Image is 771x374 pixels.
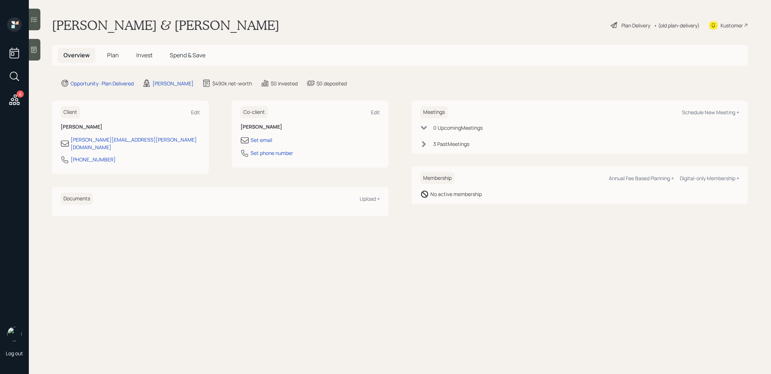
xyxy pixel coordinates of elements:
[654,22,700,29] div: • (old plan-delivery)
[251,149,293,157] div: Set phone number
[621,22,650,29] div: Plan Delivery
[170,51,205,59] span: Spend & Save
[316,80,347,87] div: $0 deposited
[71,136,200,151] div: [PERSON_NAME][EMAIL_ADDRESS][PERSON_NAME][DOMAIN_NAME]
[61,124,200,130] h6: [PERSON_NAME]
[433,124,483,132] div: 0 Upcoming Meeting s
[682,109,739,116] div: Schedule New Meeting +
[136,51,152,59] span: Invest
[609,175,674,182] div: Annual Fee Based Planning +
[71,156,116,163] div: [PHONE_NUMBER]
[52,17,279,33] h1: [PERSON_NAME] & [PERSON_NAME]
[371,109,380,116] div: Edit
[61,106,80,118] h6: Client
[360,195,380,202] div: Upload +
[71,80,134,87] div: Opportunity · Plan Delivered
[240,124,380,130] h6: [PERSON_NAME]
[6,350,23,357] div: Log out
[251,136,272,144] div: Set email
[433,140,469,148] div: 3 Past Meeting s
[420,106,448,118] h6: Meetings
[61,193,93,205] h6: Documents
[420,172,455,184] h6: Membership
[721,22,743,29] div: Kustomer
[7,327,22,341] img: treva-nostdahl-headshot.png
[271,80,298,87] div: $0 invested
[63,51,90,59] span: Overview
[191,109,200,116] div: Edit
[240,106,268,118] h6: Co-client
[430,190,482,198] div: No active membership
[17,90,24,98] div: 8
[212,80,252,87] div: $490k net-worth
[152,80,194,87] div: [PERSON_NAME]
[680,175,739,182] div: Digital-only Membership +
[107,51,119,59] span: Plan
